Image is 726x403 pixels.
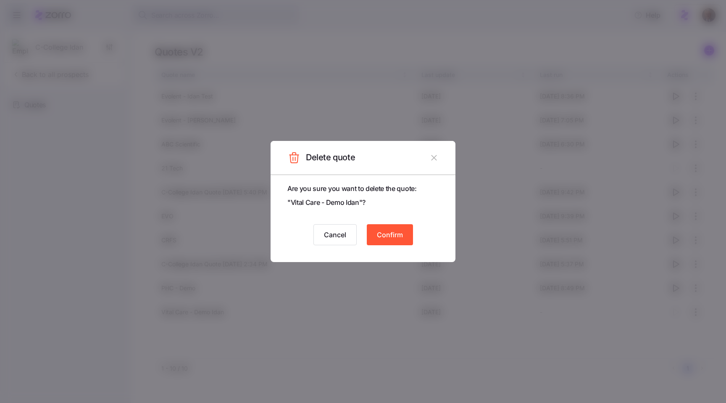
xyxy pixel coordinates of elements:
[287,183,417,208] span: Are you sure you want to delete the quote: " Vital Care - Demo Idan "?
[306,151,355,164] span: Delete quote
[313,224,357,245] button: Cancel
[367,224,413,245] button: Confirm
[324,230,346,240] span: Cancel
[377,230,403,240] span: Confirm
